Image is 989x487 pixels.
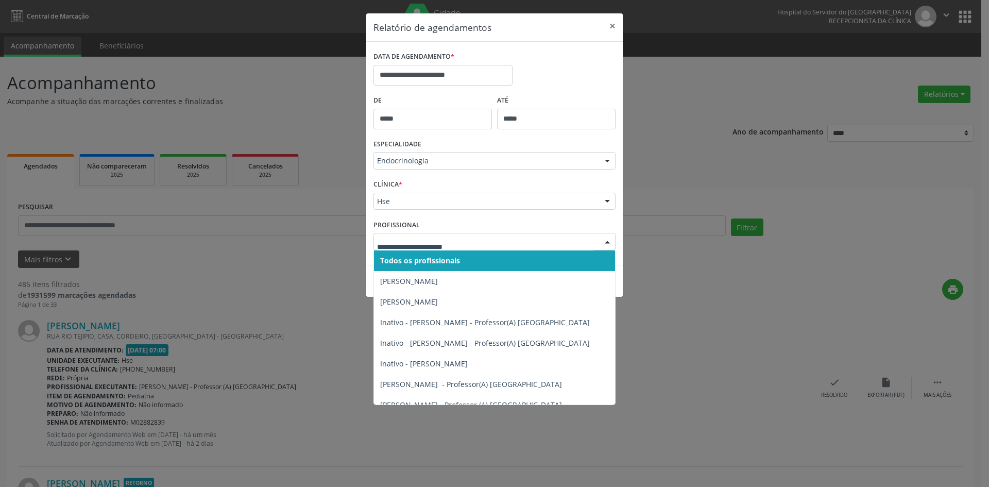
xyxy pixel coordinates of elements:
[497,93,616,109] label: ATÉ
[373,217,420,233] label: PROFISSIONAL
[373,21,491,34] h5: Relatório de agendamentos
[373,93,492,109] label: De
[380,256,460,265] span: Todos os profissionais
[373,177,402,193] label: CLÍNICA
[373,137,421,153] label: ESPECIALIDADE
[380,400,562,410] span: [PERSON_NAME] - Professor (A) [GEOGRAPHIC_DATA]
[380,379,562,389] span: [PERSON_NAME] - Professor(A) [GEOGRAPHIC_DATA]
[377,156,594,166] span: Endocrinologia
[380,297,438,307] span: [PERSON_NAME]
[380,359,468,368] span: Inativo - [PERSON_NAME]
[380,276,438,286] span: [PERSON_NAME]
[377,196,594,207] span: Hse
[373,49,454,65] label: DATA DE AGENDAMENTO
[380,317,590,327] span: Inativo - [PERSON_NAME] - Professor(A) [GEOGRAPHIC_DATA]
[380,338,590,348] span: Inativo - [PERSON_NAME] - Professor(A) [GEOGRAPHIC_DATA]
[602,13,623,39] button: Close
